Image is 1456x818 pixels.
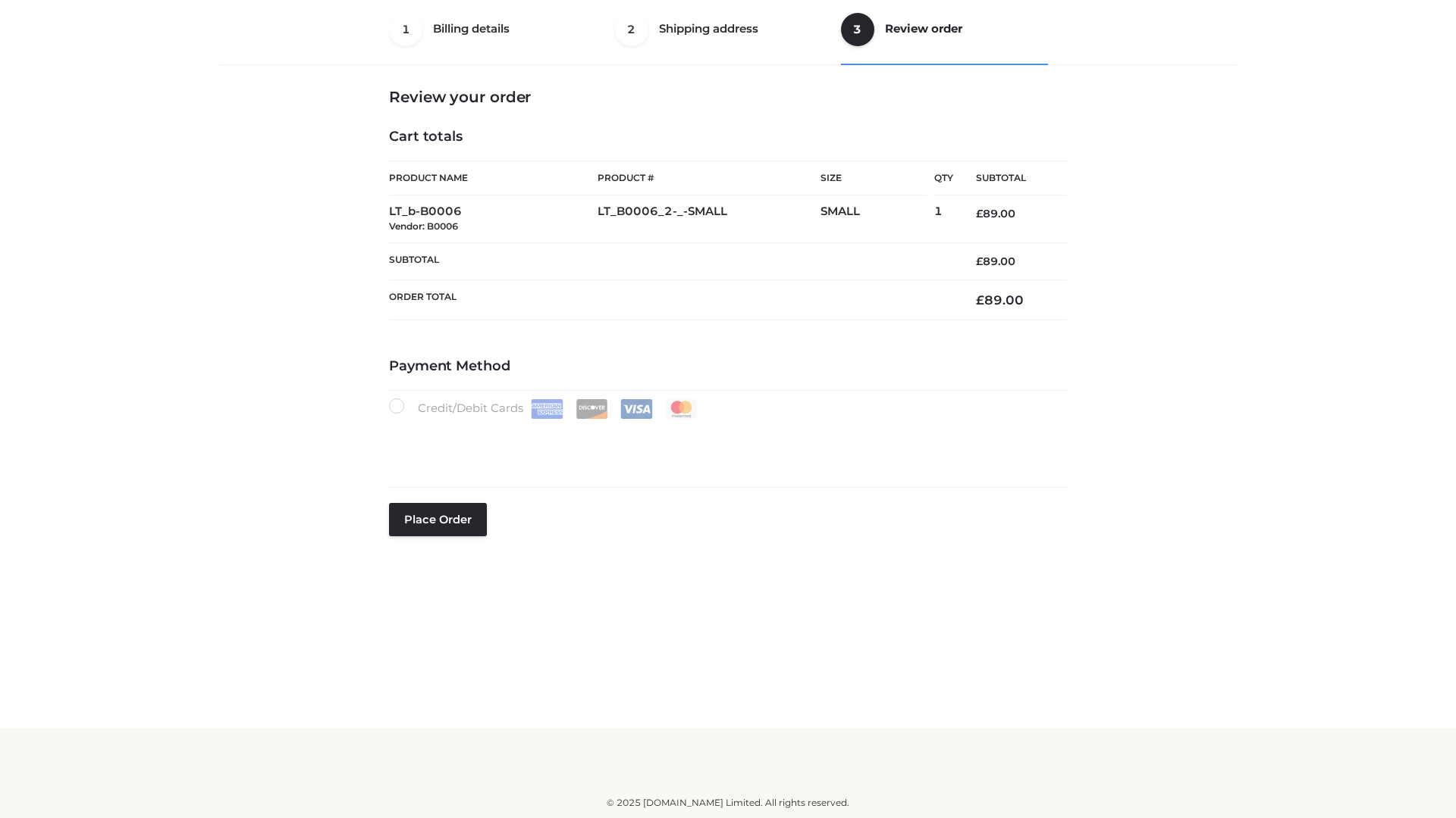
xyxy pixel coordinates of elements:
th: Order Total [389,280,953,320]
div: © 2025 [DOMAIN_NAME] Limited. All rights reserved. [225,795,1231,810]
small: Vendor: B0006 [389,220,458,232]
span: £ [976,207,983,220]
th: Subtotal [953,161,1067,195]
th: Product # [598,161,821,195]
iframe: Secure payment input frame [386,416,1064,471]
bdi: 89.00 [976,254,1015,268]
th: Product Name [389,161,598,195]
th: Size [821,161,927,195]
td: LT_B0006_2-_-SMALL [598,195,821,243]
h3: Review your order [389,88,1067,106]
bdi: 89.00 [976,292,1024,308]
span: £ [976,254,983,268]
span: £ [976,292,984,308]
td: LT_b-B0006 [389,195,598,243]
td: SMALL [821,195,934,243]
th: Qty [934,161,953,195]
img: Amex [531,399,563,419]
td: 1 [934,195,953,243]
img: Mastercard [665,399,698,419]
img: Visa [620,399,653,419]
h4: Cart totals [389,129,1067,145]
th: Subtotal [389,242,953,279]
button: Place order [389,503,487,536]
img: Discover [576,399,608,419]
h4: Payment Method [389,358,1067,375]
label: Credit/Debit Cards [389,398,699,419]
bdi: 89.00 [976,207,1015,220]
